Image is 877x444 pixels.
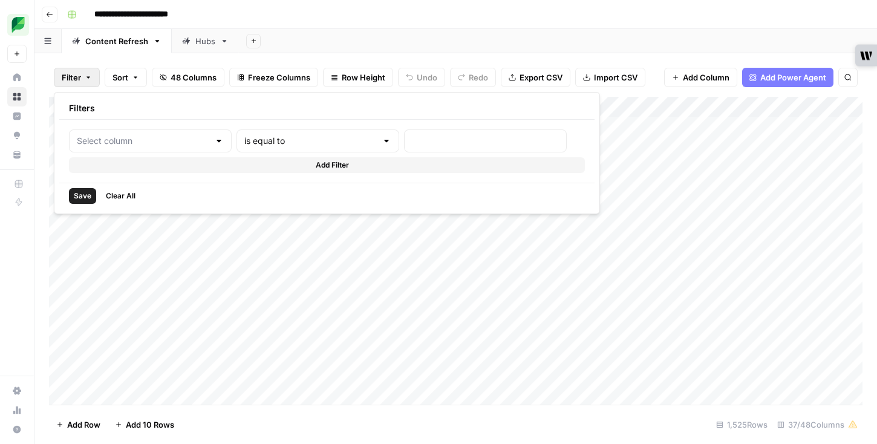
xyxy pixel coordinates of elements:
a: Browse [7,87,27,106]
span: Add 10 Rows [126,419,174,431]
a: Hubs [172,29,239,53]
span: Row Height [342,71,385,83]
input: Select column [77,135,209,147]
a: Insights [7,106,27,126]
span: Add Column [683,71,729,83]
span: Filter [62,71,81,83]
button: Help + Support [7,420,27,439]
div: Filter [54,92,600,214]
button: Row Height [323,68,393,87]
a: Opportunities [7,126,27,145]
button: Save [69,188,96,204]
input: is equal to [244,135,377,147]
button: Add 10 Rows [108,415,181,434]
div: 1,525 Rows [711,415,772,434]
span: Add Filter [316,160,349,171]
span: Add Power Agent [760,71,826,83]
span: Redo [469,71,488,83]
span: Clear All [106,191,135,201]
a: Home [7,68,27,87]
div: Hubs [195,35,215,47]
button: Add Filter [69,157,585,173]
span: Freeze Columns [248,71,310,83]
span: 48 Columns [171,71,217,83]
button: Import CSV [575,68,645,87]
button: Add Power Agent [742,68,833,87]
button: Clear All [101,188,140,204]
div: Content Refresh [85,35,148,47]
button: Filter [54,68,100,87]
button: Add Column [664,68,737,87]
span: Add Row [67,419,100,431]
a: Usage [7,400,27,420]
img: SproutSocial Logo [7,14,29,36]
button: Add Row [49,415,108,434]
span: Import CSV [594,71,637,83]
button: Export CSV [501,68,570,87]
span: Sort [112,71,128,83]
span: Undo [417,71,437,83]
a: Your Data [7,145,27,165]
button: Freeze Columns [229,68,318,87]
button: Redo [450,68,496,87]
button: 48 Columns [152,68,224,87]
div: 37/48 Columns [772,415,862,434]
a: Content Refresh [62,29,172,53]
span: Export CSV [520,71,562,83]
button: Undo [398,68,445,87]
button: Sort [105,68,147,87]
div: Filters [59,97,595,120]
span: Save [74,191,91,201]
button: Workspace: SproutSocial [7,10,27,40]
a: Settings [7,381,27,400]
